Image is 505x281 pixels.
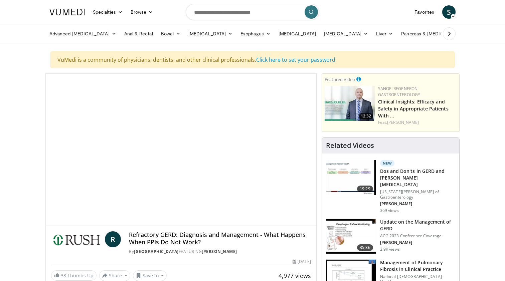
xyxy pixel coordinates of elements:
[357,244,373,251] span: 35:36
[320,27,372,40] a: [MEDICAL_DATA]
[184,27,236,40] a: [MEDICAL_DATA]
[380,208,399,213] p: 369 views
[157,27,184,40] a: Bowel
[202,249,237,254] a: [PERSON_NAME]
[410,5,438,19] a: Favorites
[133,270,167,281] button: Save to
[380,168,455,188] h3: Dos and Don'ts in GERD and [PERSON_NAME][MEDICAL_DATA]
[45,27,120,40] a: Advanced [MEDICAL_DATA]
[186,4,319,20] input: Search topics, interventions
[134,249,179,254] a: [GEOGRAPHIC_DATA]
[49,9,85,15] img: VuMedi Logo
[120,27,157,40] a: Anal & Rectal
[380,240,455,245] p: [PERSON_NAME]
[442,5,456,19] a: S
[380,201,455,207] p: [PERSON_NAME]
[326,142,374,150] h4: Related Videos
[380,160,395,167] p: New
[236,27,275,40] a: Esophagus
[359,113,373,119] span: 12:32
[326,219,376,254] img: ad825f27-dfd2-41f6-b222-fbc2511984fc.150x105_q85_crop-smart_upscale.jpg
[326,160,376,195] img: f50e71c0-081a-4360-bbe0-1cd57b33a2d4.150x105_q85_crop-smart_upscale.jpg
[380,189,455,200] p: [US_STATE][PERSON_NAME] of Gastroenterology
[378,119,457,125] div: Feat.
[378,86,420,97] a: Sanofi Regeneron Gastroenterology
[275,27,320,40] a: [MEDICAL_DATA]
[357,186,373,192] span: 19:29
[380,219,455,232] h3: Update on the Management of GERD
[279,272,311,280] span: 4,977 views
[50,51,455,68] div: VuMedi is a community of physicians, dentists, and other clinical professionals.
[378,98,449,119] a: Clinical Insights: Efficacy and Safety in Appropriate Patients With …
[293,259,311,265] div: [DATE]
[325,86,375,121] a: 12:32
[325,86,375,121] img: bf9ce42c-6823-4735-9d6f-bc9dbebbcf2c.png.150x105_q85_crop-smart_upscale.jpg
[89,5,127,19] a: Specialties
[61,272,66,279] span: 38
[99,270,130,281] button: Share
[51,270,97,281] a: 38 Thumbs Up
[326,219,455,254] a: 35:36 Update on the Management of GERD ACG 2023 Conference Coverage [PERSON_NAME] 2.9K views
[51,231,102,247] img: Rush University Medical Center
[387,119,419,125] a: [PERSON_NAME]
[256,56,335,63] a: Click here to set your password
[46,74,316,226] video-js: Video Player
[105,231,121,247] a: R
[127,5,157,19] a: Browse
[380,247,400,252] p: 2.9K views
[129,249,311,255] div: By FEATURING
[129,231,311,246] h4: Refractory GERD: Diagnosis and Management - What Happens When PPIs Do Not Work?
[372,27,397,40] a: Liver
[397,27,475,40] a: Pancreas & [MEDICAL_DATA]
[325,76,355,82] small: Featured Video
[326,160,455,213] a: 19:29 New Dos and Don'ts in GERD and [PERSON_NAME][MEDICAL_DATA] [US_STATE][PERSON_NAME] of Gastr...
[380,259,455,273] h3: Management of Pulmonary Fibrosis in Clinical Practice
[380,233,455,239] p: ACG 2023 Conference Coverage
